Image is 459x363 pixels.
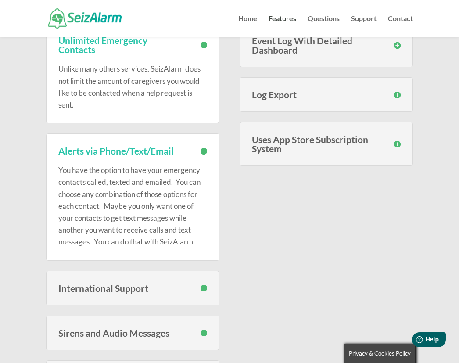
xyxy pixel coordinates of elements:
[48,8,122,28] img: SeizAlarm
[58,63,207,111] p: Unlike many others services, SeizAlarm does not limit the amount of caregivers you would like to ...
[388,15,413,37] a: Contact
[58,284,207,293] h3: International Support
[252,90,401,99] h3: Log Export
[58,146,207,155] h3: Alerts via Phone/Text/Email
[238,15,257,37] a: Home
[269,15,296,37] a: Features
[252,135,401,153] h3: Uses App Store Subscription System
[252,36,401,54] h3: Event Log With Detailed Dashboard
[381,329,449,353] iframe: Help widget launcher
[351,15,377,37] a: Support
[58,328,207,338] h3: Sirens and Audio Messages
[58,164,207,248] p: You have the option to have your emergency contacts called, texted and emailed. You can choose an...
[308,15,340,37] a: Questions
[58,36,207,54] h3: Unlimited Emergency Contacts
[349,350,411,357] span: Privacy & Cookies Policy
